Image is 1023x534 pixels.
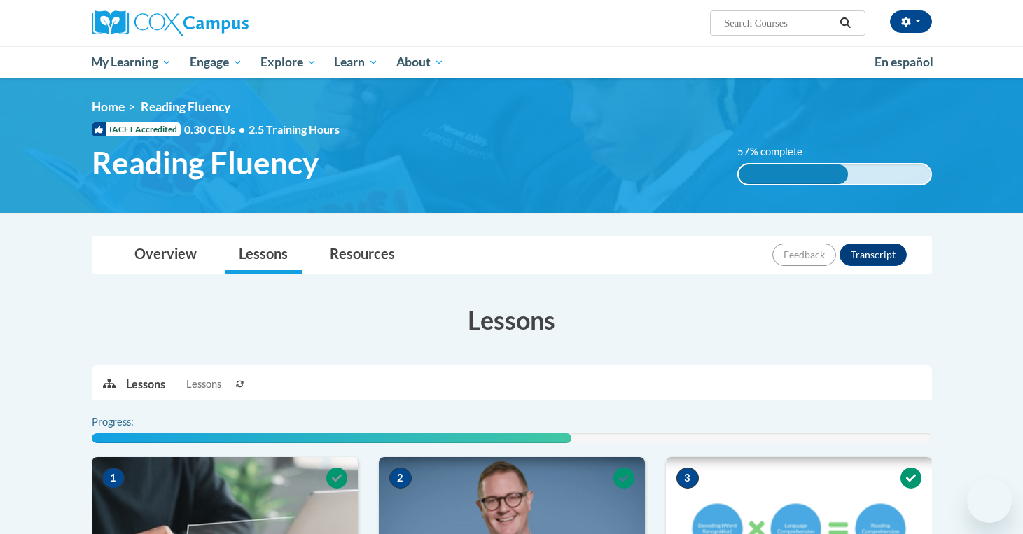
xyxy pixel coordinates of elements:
a: Engage [181,46,251,78]
span: Reading Fluency [92,144,319,181]
div: Main menu [71,46,953,78]
span: Engage [190,54,242,71]
span: 3 [676,468,699,489]
span: • [239,122,245,136]
label: Progress: [92,414,172,430]
a: En español [865,48,942,77]
span: 0.30 CEUs [184,122,249,137]
a: Lessons [225,237,302,274]
button: Feedback [772,244,836,266]
button: Account Settings [890,10,932,33]
input: Search Courses [723,15,835,31]
iframe: Button to launch messaging window [967,478,1012,523]
span: About [396,54,444,71]
a: My Learning [83,46,181,78]
span: Reading Fluency [141,99,230,114]
div: 57% complete [739,164,848,184]
a: Overview [120,237,211,274]
a: Learn [325,46,387,78]
span: Explore [260,54,316,71]
a: About [387,46,453,78]
span: 1 [102,468,125,489]
span: IACET Accredited [92,122,181,136]
label: 57% complete [737,144,818,160]
a: Home [92,99,125,114]
a: Resources [316,237,409,274]
a: Cox Campus [92,10,358,36]
p: Lessons [126,377,165,392]
h3: Lessons [92,302,932,337]
span: Learn [334,54,378,71]
span: 2 [389,468,412,489]
button: Search [835,15,856,31]
button: Transcript [840,244,907,266]
span: My Learning [91,54,172,71]
span: Lessons [186,377,221,392]
span: En español [875,55,933,69]
span: 2.5 Training Hours [249,122,340,136]
a: Explore [251,46,326,78]
img: Cox Campus [92,10,249,36]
